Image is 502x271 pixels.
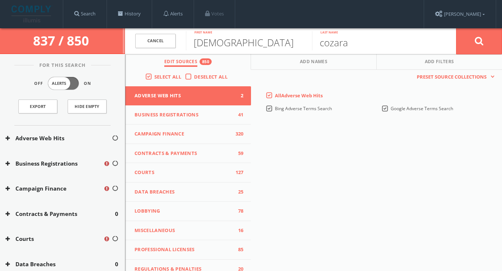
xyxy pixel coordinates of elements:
[377,54,502,70] button: Add Filters
[300,58,327,67] span: Add Names
[233,188,244,196] span: 25
[154,73,181,80] span: Select All
[125,105,251,125] button: Business Registrations41
[115,210,118,218] span: 0
[125,221,251,241] button: Miscellaneous16
[125,124,251,144] button: Campaign Finance320
[6,235,103,243] button: Courts
[135,111,233,119] span: Business Registrations
[233,246,244,253] span: 85
[6,159,103,168] button: Business Registrations
[125,86,251,105] button: Adverse Web Hits2
[125,240,251,260] button: Professional Licenses85
[233,150,244,157] span: 59
[425,58,454,67] span: Add Filters
[115,260,118,268] span: 0
[6,184,103,193] button: Campaign Finance
[233,227,244,234] span: 16
[6,210,115,218] button: Contracts & Payments
[413,73,490,81] span: Preset Source Collections
[6,260,115,268] button: Data Breaches
[125,202,251,221] button: Lobbying78
[18,100,57,113] a: Export
[125,183,251,202] button: Data Breaches25
[34,80,43,87] span: Off
[135,207,233,215] span: Lobbying
[135,188,233,196] span: Data Breaches
[84,80,91,87] span: On
[125,144,251,163] button: Contracts & Payments59
[200,58,212,65] div: 850
[33,32,92,49] span: 837 / 850
[391,105,453,112] span: Google Adverse Terms Search
[233,111,244,119] span: 41
[413,73,495,81] button: Preset Source Collections
[233,169,244,176] span: 127
[135,130,233,138] span: Campaign Finance
[125,163,251,183] button: Courts127
[251,54,377,70] button: Add Names
[135,92,233,100] span: Adverse Web Hits
[135,150,233,157] span: Contracts & Payments
[135,34,176,48] a: Cancel
[275,105,332,112] span: Bing Adverse Terms Search
[194,73,227,80] span: Deselect All
[275,92,323,99] span: All Adverse Web Hits
[135,227,233,234] span: Miscellaneous
[68,100,107,113] button: Hide Empty
[6,134,112,142] button: Adverse Web Hits
[164,58,197,67] span: Edit Sources
[11,6,53,22] img: illumis
[233,207,244,215] span: 78
[233,130,244,138] span: 320
[135,246,233,253] span: Professional Licenses
[233,92,244,100] span: 2
[135,169,233,176] span: Courts
[125,54,251,70] button: Edit Sources850
[34,62,91,69] span: For This Search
